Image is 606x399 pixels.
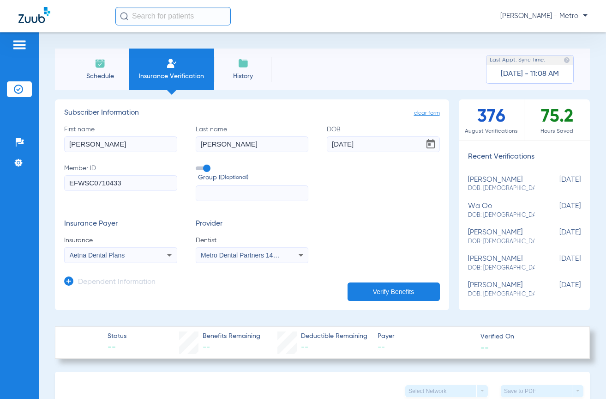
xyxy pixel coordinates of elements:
h3: Recent Verifications [459,153,590,162]
div: 75.2 [524,99,590,141]
h3: Insurance Payer [64,220,177,229]
h3: Provider [196,220,309,229]
h3: Subscriber Information [64,109,440,118]
input: First name [64,136,177,152]
span: DOB: [DEMOGRAPHIC_DATA] [468,184,535,193]
span: [DATE] [534,255,581,272]
span: Schedule [78,72,122,81]
span: -- [480,343,489,352]
div: [PERSON_NAME] [468,255,535,272]
span: Hours Saved [524,127,590,136]
img: Zuub Logo [18,7,50,23]
span: Status [108,331,126,341]
span: Benefits Remaining [203,331,260,341]
span: Dentist [196,236,309,245]
span: Insurance [64,236,177,245]
span: Last Appt. Sync Time: [490,55,545,65]
span: Metro Dental Partners 1477819555 [201,252,302,259]
img: Search Icon [120,12,128,20]
span: [DATE] [534,202,581,219]
span: DOB: [DEMOGRAPHIC_DATA] [468,290,535,299]
span: Insurance Verification [136,72,207,81]
div: [PERSON_NAME] [468,176,535,193]
div: [PERSON_NAME] [468,281,535,298]
span: Aetna Dental Plans [70,252,125,259]
span: August Verifications [459,127,524,136]
input: DOBOpen calendar [327,136,440,152]
span: [DATE] - 11:08 AM [501,69,559,79]
span: [DATE] [534,281,581,298]
img: hamburger-icon [12,39,27,50]
input: Last name [196,136,309,152]
span: -- [378,342,472,353]
iframe: Chat Widget [560,355,606,399]
span: clear form [414,109,440,118]
img: History [238,58,249,69]
label: First name [64,125,177,152]
img: Schedule [95,58,106,69]
small: (optional) [225,173,248,183]
div: wa oo [468,202,535,219]
div: 376 [459,99,524,141]
span: Verified On [480,332,575,342]
span: Group ID [198,173,309,183]
span: Deductible Remaining [301,331,367,341]
span: Payer [378,331,472,341]
input: Search for patients [115,7,231,25]
span: -- [301,344,308,351]
span: -- [203,344,210,351]
button: Open calendar [421,135,440,153]
span: [DATE] [534,176,581,193]
span: DOB: [DEMOGRAPHIC_DATA] [468,264,535,272]
div: [PERSON_NAME] [468,228,535,246]
span: History [221,72,265,81]
span: DOB: [DEMOGRAPHIC_DATA] [468,211,535,220]
span: [PERSON_NAME] - Metro [500,12,588,21]
h3: Dependent Information [78,278,156,287]
span: [DATE] [534,228,581,246]
label: DOB [327,125,440,152]
span: -- [108,342,126,353]
button: Verify Benefits [348,282,440,301]
label: Member ID [64,164,177,202]
img: last sync help info [564,57,570,63]
span: DOB: [DEMOGRAPHIC_DATA] [468,238,535,246]
label: Last name [196,125,309,152]
input: Member ID [64,175,177,191]
img: Manual Insurance Verification [166,58,177,69]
